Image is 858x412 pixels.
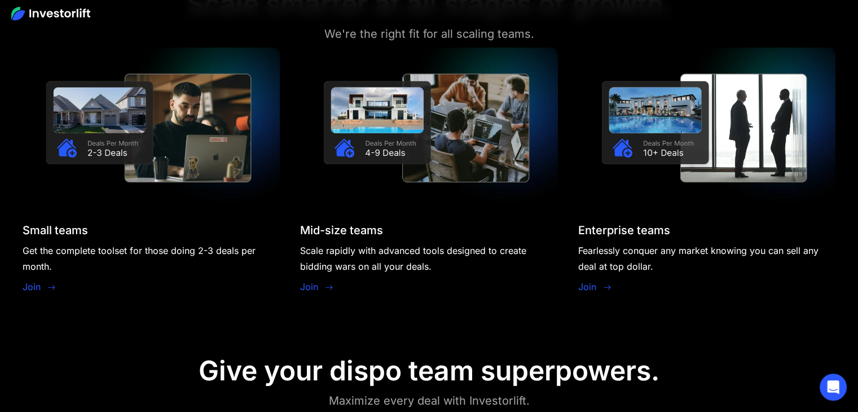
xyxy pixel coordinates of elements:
[23,280,41,293] a: Join
[300,280,318,293] a: Join
[820,374,847,401] div: Open Intercom Messenger
[324,25,534,43] div: We're the right fit for all scaling teams.
[23,223,88,237] div: Small teams
[199,354,659,387] div: Give your dispo team superpowers.
[300,243,557,274] div: Scale rapidly with advanced tools designed to create bidding wars on all your deals.
[23,243,280,274] div: Get the complete toolset for those doing 2-3 deals per month.
[578,243,835,274] div: Fearlessly conquer any market knowing you can sell any deal at top dollar.
[300,223,383,237] div: Mid-size teams
[329,392,530,410] div: Maximize every deal with Investorlift.
[578,280,596,293] a: Join
[578,223,670,237] div: Enterprise teams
